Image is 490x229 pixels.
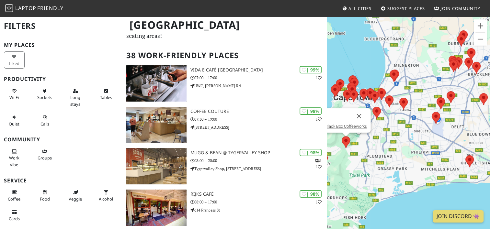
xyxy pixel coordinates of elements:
div: | 98% [300,190,322,198]
p: Tygervalley Shop, [STREET_ADDRESS] [190,166,326,172]
h3: Coffee Couture [190,109,326,114]
a: Vida e Cafè University of Western Cape | 99% 1 Vida e Cafè [GEOGRAPHIC_DATA] 07:00 – 17:00 UWC, [... [122,65,326,102]
h3: Mugg & Bean @ Tygervalley Shop [190,150,326,156]
h1: [GEOGRAPHIC_DATA] [124,16,325,34]
a: Mugg & Bean @ Tygervalley Shop | 98% 11 Mugg & Bean @ Tygervalley Shop 08:00 – 20:00 Tygervalley ... [122,148,326,184]
p: 1 [316,75,322,81]
span: Stable Wi-Fi [9,94,19,100]
button: Work vibe [4,146,25,170]
span: Suggest Places [387,5,425,11]
p: 1 [316,116,322,122]
p: UWC, [PERSON_NAME] Rd [190,83,326,89]
span: Food [40,196,50,202]
span: Quiet [9,121,19,127]
img: Vida e Cafè University of Western Cape [126,65,187,102]
img: Rijks Café [126,190,187,226]
button: Veggie [65,187,86,204]
button: Coffee [4,187,25,204]
span: Alcohol [99,196,113,202]
h3: Service [4,178,119,184]
span: Friendly [37,5,63,12]
button: Zoom out [474,33,487,46]
p: 1 1 [315,158,322,170]
span: Coffee [8,196,20,202]
div: | 98% [300,107,322,115]
a: Coffee Couture | 98% 1 Coffee Couture 07:30 – 19:00 [STREET_ADDRESS] [122,107,326,143]
span: Video/audio calls [40,121,49,127]
div: | 98% [300,149,322,156]
img: Mugg & Bean @ Tygervalley Shop [126,148,187,184]
h3: My Places [4,42,119,48]
a: LaptopFriendly LaptopFriendly [5,3,63,14]
span: Group tables [38,155,52,161]
a: Black Box Coffeeworks [325,124,367,129]
p: 1 [316,199,322,205]
span: Long stays [70,94,80,107]
span: Credit cards [9,216,20,222]
img: Coffee Couture [126,107,187,143]
button: Groups [35,146,55,163]
button: Close [351,108,367,124]
span: Power sockets [37,94,52,100]
a: Rijks Café | 98% 1 Rijks Café 08:00 – 17:00 c14 Princess St [122,190,326,226]
button: Quiet [4,112,25,129]
p: c14 Princess St [190,207,326,213]
p: 07:30 – 19:00 [190,116,326,122]
button: Cards [4,207,25,224]
button: Wi-Fi [4,86,25,103]
a: All Cities [339,3,374,14]
h2: 38 Work-Friendly Places [126,46,323,65]
span: Join Community [440,5,480,11]
span: All Cities [348,5,371,11]
p: 07:00 – 17:00 [190,75,326,81]
button: Long stays [65,86,86,109]
div: | 99% [300,66,322,73]
button: Sockets [35,86,55,103]
button: Alcohol [96,187,117,204]
h3: Community [4,136,119,143]
h3: Productivity [4,76,119,82]
button: Calls [35,112,55,129]
img: LaptopFriendly [5,4,13,12]
a: Suggest Places [378,3,427,14]
span: Laptop [15,5,36,12]
button: Food [35,187,55,204]
h2: Filters [4,16,119,36]
span: Work-friendly tables [100,94,112,100]
button: Zoom in [474,19,487,32]
a: Join Discord 👾 [433,210,484,223]
a: Join Community [431,3,483,14]
h3: Rijks Café [190,191,326,197]
p: 08:00 – 17:00 [190,199,326,205]
h3: Vida e Cafè [GEOGRAPHIC_DATA] [190,67,326,73]
p: [STREET_ADDRESS] [190,124,326,130]
span: People working [9,155,19,167]
p: 08:00 – 20:00 [190,158,326,164]
button: Tables [96,86,117,103]
span: Veggie [69,196,82,202]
